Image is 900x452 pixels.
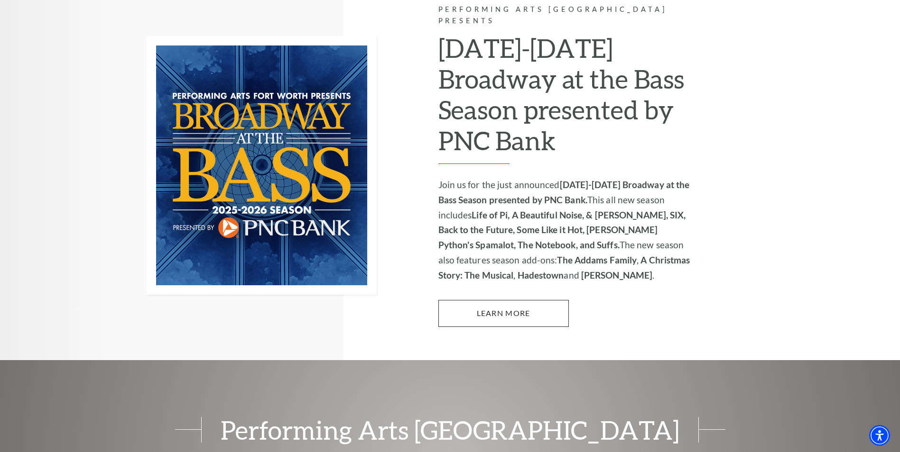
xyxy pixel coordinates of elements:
[557,254,637,265] strong: The Addams Family
[438,33,692,163] h2: [DATE]-[DATE] Broadway at the Bass Season presented by PNC Bank
[147,36,377,295] img: Performing Arts Fort Worth Presents
[438,209,686,251] strong: Life of Pi, A Beautiful Noise, & [PERSON_NAME], SIX, Back to the Future, Some Like it Hot, [PERSO...
[438,179,690,205] strong: [DATE]-[DATE] Broadway at the Bass Season presented by PNC Bank.
[201,417,699,443] span: Performing Arts [GEOGRAPHIC_DATA]
[869,425,890,446] div: Accessibility Menu
[518,270,564,280] strong: Hadestown
[438,4,692,27] p: Performing Arts [GEOGRAPHIC_DATA] Presents
[438,254,690,280] strong: A Christmas Story: The Musical
[438,177,692,283] p: Join us for the just announced This all new season includes The new season also features season a...
[438,300,569,326] a: Learn More 2025-2026 Broadway at the Bass Season presented by PNC Bank
[581,270,652,280] strong: [PERSON_NAME]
